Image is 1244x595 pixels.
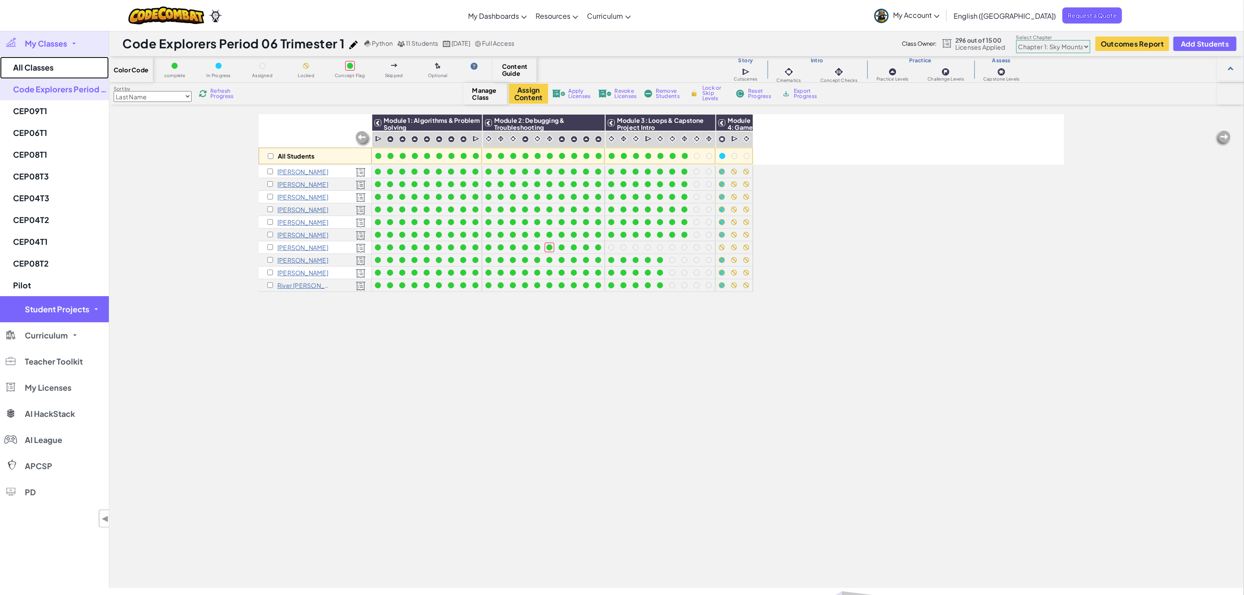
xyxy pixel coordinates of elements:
img: IconPracticeLevel.svg [888,68,897,76]
img: Licensed [356,193,366,203]
span: Cinematics [777,78,801,83]
img: IconChallengeLevel.svg [941,68,950,76]
img: IconCinematic.svg [742,135,751,143]
img: IconCapstoneLevel.svg [997,68,1006,76]
span: In Progress [206,73,231,78]
img: calendar.svg [443,41,451,47]
span: Content Guide [502,63,528,77]
img: Ozaria [209,9,223,22]
img: IconPracticeLevel.svg [387,135,394,143]
p: Alina Sud [277,257,328,264]
a: Curriculum [583,4,635,27]
img: Arrow_Left_Inactive.png [354,130,372,148]
img: Licensed [356,269,366,278]
img: IconCinematic.svg [509,135,517,143]
span: Locked [298,73,314,78]
p: Elle Wegrzyn [277,269,328,276]
img: IconShare_Gray.svg [475,41,481,47]
img: IconCinematic.svg [693,135,701,143]
img: IconInteractive.svg [620,135,628,143]
p: Sophia Ruva [277,219,328,226]
span: Add Students [1181,40,1229,47]
img: IconPracticeLevel.svg [423,135,431,143]
p: Veronica Saweikis [277,231,328,238]
p: Luke Klein [277,193,328,200]
img: Licensed [356,243,366,253]
span: My Dashboards [468,11,519,20]
h3: Assess [974,57,1029,64]
span: Lock or Skip Levels [702,85,728,101]
span: complete [164,73,185,78]
img: IconCinematic.svg [607,135,616,143]
img: IconCutscene.svg [742,67,751,77]
span: AI HackStack [25,410,75,418]
label: Select Chapter [1016,34,1090,41]
img: python.png [364,41,371,47]
img: IconCutscene.svg [645,135,653,143]
img: MultipleUsers.png [397,41,405,47]
span: Challenge Levels [928,77,964,81]
img: IconPracticeLevel.svg [399,135,406,143]
p: Mohammed Shams [277,244,328,251]
label: Sort by [114,85,192,92]
img: IconCutscene.svg [731,135,739,143]
img: IconCapstoneLevel.svg [718,135,726,143]
p: River Wyman [277,282,332,289]
span: Resources [536,11,570,20]
img: IconInteractive.svg [546,135,554,143]
img: Licensed [356,168,366,177]
span: Student Projects [25,305,89,313]
img: IconReload.svg [199,90,207,98]
img: IconRemoveStudents.svg [644,90,652,98]
button: Outcomes Report [1096,37,1169,51]
a: Request a Quote [1062,7,1122,24]
span: Python [372,39,393,47]
span: My Licenses [25,384,71,392]
span: Module 4: Game Design & Capstone Project [728,116,758,152]
img: IconInteractive.svg [497,135,505,143]
img: IconInteractive.svg [705,135,713,143]
p: Danny Alattar [277,168,328,175]
img: IconPracticeLevel.svg [570,135,578,143]
button: Add Students [1173,37,1236,51]
img: IconPracticeLevel.svg [595,135,602,143]
img: IconCutscene.svg [375,135,383,143]
span: Licenses Applied [955,44,1005,51]
span: Curriculum [25,331,68,339]
span: Color Code [114,66,148,73]
img: iconPencil.svg [349,41,358,49]
span: Teacher Toolkit [25,358,83,365]
img: IconPracticeLevel.svg [522,135,529,143]
img: IconLock.svg [690,89,699,97]
span: Module 2: Debugging & Troubleshooting [494,116,565,131]
img: Licensed [356,206,366,215]
img: Licensed [356,180,366,190]
span: 11 Students [406,39,438,47]
span: Practice Levels [877,77,908,81]
img: IconCinematic.svg [632,135,640,143]
span: Capstone Levels [983,77,1019,81]
img: IconPracticeLevel.svg [583,135,590,143]
span: ◀ [101,512,109,525]
button: Assign Content [509,84,548,104]
span: Manage Class [472,87,498,101]
h3: Story [725,57,767,64]
span: Cutscenes [734,77,758,81]
span: Revoke Licenses [615,88,637,99]
img: IconSkippedLevel.svg [391,64,398,67]
span: Skipped [385,73,403,78]
img: CodeCombat logo [128,7,205,24]
p: Otto Nichols [277,206,328,213]
img: IconPracticeLevel.svg [558,135,566,143]
h1: Code Explorers Period 06 Trimester 1 [122,35,345,52]
img: IconHint.svg [471,63,478,70]
p: All Students [278,152,315,159]
h3: Intro [767,57,867,64]
span: Optional [428,73,448,78]
img: IconReset.svg [736,90,745,98]
img: Licensed [356,256,366,266]
a: Resources [531,4,583,27]
img: IconCinematic.svg [656,135,664,143]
